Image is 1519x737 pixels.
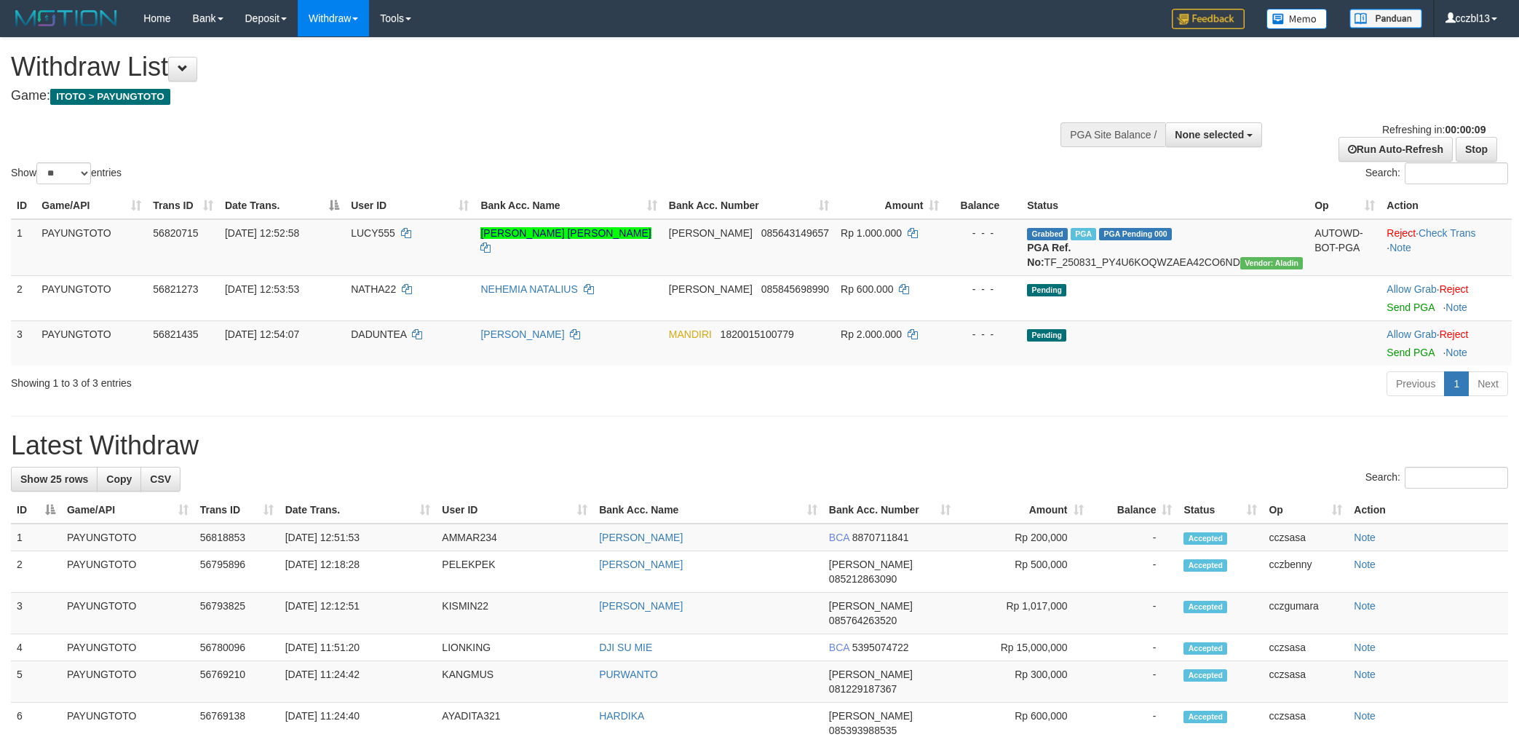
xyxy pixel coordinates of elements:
[599,532,683,543] a: [PERSON_NAME]
[1090,593,1178,634] td: -
[61,551,194,593] td: PAYUNGTOTO
[1263,593,1348,634] td: cczgumara
[1387,328,1439,340] span: ·
[956,524,1090,551] td: Rp 200,000
[841,283,893,295] span: Rp 600.000
[11,320,36,366] td: 3
[1021,192,1309,219] th: Status
[11,551,61,593] td: 2
[1354,559,1376,570] a: Note
[1387,328,1436,340] a: Allow Grab
[61,593,194,634] td: PAYUNGTOTO
[1354,532,1376,543] a: Note
[1172,9,1245,29] img: Feedback.jpg
[599,642,652,653] a: DJI SU MIE
[279,524,437,551] td: [DATE] 12:51:53
[36,320,147,366] td: PAYUNGTOTO
[11,661,61,703] td: 5
[97,467,141,492] a: Copy
[11,7,122,29] img: MOTION_logo.png
[1263,634,1348,661] td: cczsasa
[956,634,1090,661] td: Rp 15,000,000
[11,275,36,320] td: 2
[345,192,475,219] th: User ID: activate to sort column ascending
[1381,219,1512,276] td: · ·
[1365,467,1508,489] label: Search:
[599,710,644,722] a: HARDIKA
[150,473,171,485] span: CSV
[1440,283,1469,295] a: Reject
[436,634,593,661] td: LIONKING
[1183,711,1227,723] span: Accepted
[829,615,897,626] span: Copy 085764263520 to clipboard
[951,327,1015,342] div: - - -
[1183,642,1227,655] span: Accepted
[11,634,61,661] td: 4
[153,227,198,239] span: 56820715
[36,219,147,276] td: PAYUNGTOTO
[106,473,132,485] span: Copy
[1381,192,1512,219] th: Action
[721,328,794,340] span: Copy 1820015100779 to clipboard
[835,192,945,219] th: Amount: activate to sort column ascending
[436,524,593,551] td: AMMAR234
[841,227,902,239] span: Rp 1.000.000
[1445,124,1486,135] strong: 00:00:09
[1263,551,1348,593] td: cczbenny
[475,192,662,219] th: Bank Acc. Name: activate to sort column ascending
[1309,219,1381,276] td: AUTOWD-BOT-PGA
[956,497,1090,524] th: Amount: activate to sort column ascending
[11,192,36,219] th: ID
[1354,669,1376,680] a: Note
[956,593,1090,634] td: Rp 1,017,000
[194,634,279,661] td: 56780096
[669,283,753,295] span: [PERSON_NAME]
[1183,532,1227,545] span: Accepted
[194,524,279,551] td: 56818853
[1060,122,1165,147] div: PGA Site Balance /
[11,593,61,634] td: 3
[1183,669,1227,682] span: Accepted
[36,275,147,320] td: PAYUNGTOTO
[956,661,1090,703] td: Rp 300,000
[1348,497,1508,524] th: Action
[61,524,194,551] td: PAYUNGTOTO
[480,227,651,239] a: [PERSON_NAME] [PERSON_NAME]
[61,497,194,524] th: Game/API: activate to sort column ascending
[11,467,98,492] a: Show 25 rows
[279,497,437,524] th: Date Trans.: activate to sort column ascending
[351,328,406,340] span: DADUNTEA
[593,497,823,524] th: Bank Acc. Name: activate to sort column ascending
[11,370,622,390] div: Showing 1 to 3 of 3 entries
[829,669,913,680] span: [PERSON_NAME]
[663,192,835,219] th: Bank Acc. Number: activate to sort column ascending
[1027,228,1068,240] span: Grabbed
[61,661,194,703] td: PAYUNGTOTO
[1338,137,1453,162] a: Run Auto-Refresh
[829,532,849,543] span: BCA
[1405,467,1508,489] input: Search:
[279,634,437,661] td: [DATE] 11:51:20
[1445,347,1467,358] a: Note
[1090,551,1178,593] td: -
[1266,9,1328,29] img: Button%20Memo.svg
[599,559,683,570] a: [PERSON_NAME]
[1354,600,1376,612] a: Note
[11,219,36,276] td: 1
[1183,601,1227,613] span: Accepted
[1382,124,1486,135] span: Refreshing in:
[480,283,577,295] a: NEHEMIA NATALIUS
[153,328,198,340] span: 56821435
[829,573,897,585] span: Copy 085212863090 to clipboard
[1183,559,1227,572] span: Accepted
[1027,242,1071,268] b: PGA Ref. No:
[1263,661,1348,703] td: cczsasa
[669,328,712,340] span: MANDIRI
[1354,710,1376,722] a: Note
[351,283,396,295] span: NATHA22
[956,551,1090,593] td: Rp 500,000
[1099,228,1172,240] span: PGA Pending
[11,162,122,184] label: Show entries
[140,467,181,492] a: CSV
[1263,497,1348,524] th: Op: activate to sort column ascending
